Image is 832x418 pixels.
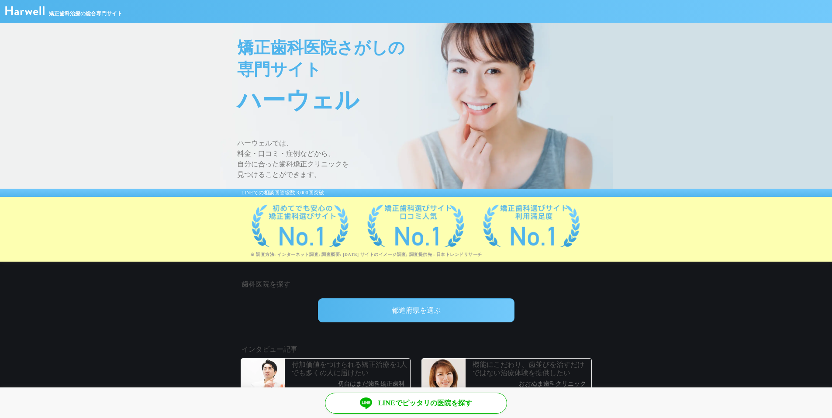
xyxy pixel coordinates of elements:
span: 見つけることができます。 [237,169,613,180]
p: 付加価値をつけられる矯正治療を1人でも多くの人に届けたい [292,360,408,377]
p: ※ 調査方法: インターネット調査; 調査概要: [DATE] サイトのイメージ調査; 調査提供先 : 日本トレンドリサーチ [250,252,613,257]
h2: インタビュー記事 [242,344,591,355]
h2: 歯科医院を探す [242,279,591,290]
span: 料金・口コミ・症例などから、 [237,149,613,159]
a: ハーウェル [5,9,45,17]
span: ハーウェルでは、 [237,138,613,149]
span: 矯正歯科医院さがしの [237,37,613,59]
a: 歯科医師_濱田啓一先生_説明中付加価値をつけられる矯正治療を1人でも多くの人に届けたい初台はまだ歯科矯正歯科[PERSON_NAME] 院長 [236,354,415,403]
img: 歯科医師_濱田啓一先生_説明中 [241,359,285,398]
span: ハーウェル [237,80,613,121]
span: 自分に合った歯科矯正クリニックを [237,159,613,169]
p: 初台はまだ歯科矯正歯科 [338,380,405,388]
a: 歯科医師_大沼麻由子先生_アップ機能にこだわり、歯並びを治すだけではない治療体験を提供したいおおぬま歯科クリニック[PERSON_NAME] 医師 [417,354,596,403]
img: ハーウェル [5,6,45,15]
div: 都道府県を選ぶ [318,298,514,322]
span: 矯正歯科治療の総合専門サイト [49,10,122,17]
span: 専門サイト [237,59,613,80]
img: 歯科医師_大沼麻由子先生_アップ [422,359,466,398]
a: LINEでピッタリの医院を探す [325,393,507,414]
p: 機能にこだわり、歯並びを治すだけではない治療体験を提供したい [473,360,589,377]
p: おおぬま歯科クリニック [519,380,586,388]
div: LINEでの相談回答総数 3,000回突破 [220,189,613,197]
